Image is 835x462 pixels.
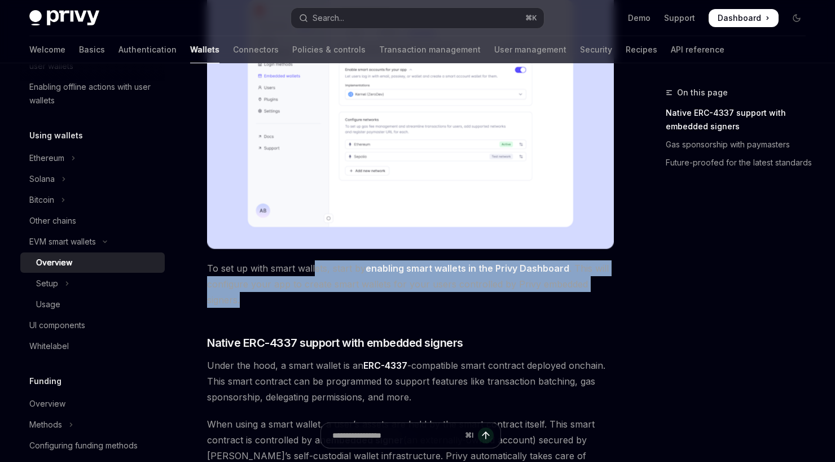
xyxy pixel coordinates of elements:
[666,154,815,172] a: Future-proofed for the latest standards
[664,12,695,24] a: Support
[628,12,651,24] a: Demo
[207,335,463,351] span: Native ERC-4337 support with embedded signers
[36,256,72,269] div: Overview
[379,36,481,63] a: Transaction management
[20,394,165,414] a: Overview
[207,358,614,405] span: Under the hood, a smart wallet is an -compatible smart contract deployed onchain. This smart cont...
[366,263,569,274] a: enabling smart wallets in the Privy Dashboard
[20,336,165,356] a: Whitelabel
[709,9,779,27] a: Dashboard
[626,36,657,63] a: Recipes
[666,104,815,136] a: Native ERC-4337 support with embedded signers
[29,151,64,165] div: Ethereum
[29,439,138,452] div: Configuring funding methods
[29,172,55,186] div: Solana
[20,273,165,294] button: Toggle Setup section
[20,415,165,435] button: Toggle Methods section
[291,8,544,28] button: Open search
[20,169,165,189] button: Toggle Solana section
[29,10,99,26] img: dark logo
[20,148,165,168] button: Toggle Ethereum section
[20,435,165,456] a: Configuring funding methods
[36,277,58,290] div: Setup
[29,374,61,388] h5: Funding
[29,235,96,249] div: EVM smart wallets
[29,397,65,411] div: Overview
[478,428,494,443] button: Send message
[29,129,83,142] h5: Using wallets
[79,36,105,63] a: Basics
[20,190,165,210] button: Toggle Bitcoin section
[677,86,728,99] span: On this page
[118,36,177,63] a: Authentication
[580,36,612,63] a: Security
[29,214,76,228] div: Other chains
[20,252,165,273] a: Overview
[20,77,165,111] a: Enabling offline actions with user wallets
[494,36,566,63] a: User management
[671,36,724,63] a: API reference
[29,339,69,353] div: Whitelabel
[20,315,165,335] a: UI components
[20,211,165,231] a: Other chains
[29,80,158,107] div: Enabling offline actions with user wallets
[292,36,366,63] a: Policies & controls
[233,36,279,63] a: Connectors
[363,360,407,372] a: ERC-4337
[29,418,62,432] div: Methods
[29,36,65,63] a: Welcome
[207,260,614,308] span: To set up with smart wallets, start by . This will configure your app to create smart wallets for...
[36,298,60,311] div: Usage
[666,136,815,154] a: Gas sponsorship with paymasters
[190,36,219,63] a: Wallets
[29,319,85,332] div: UI components
[313,11,344,25] div: Search...
[718,12,761,24] span: Dashboard
[332,423,460,448] input: Ask a question...
[525,14,537,23] span: ⌘ K
[788,9,806,27] button: Toggle dark mode
[20,232,165,252] button: Toggle EVM smart wallets section
[29,193,54,207] div: Bitcoin
[20,294,165,315] a: Usage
